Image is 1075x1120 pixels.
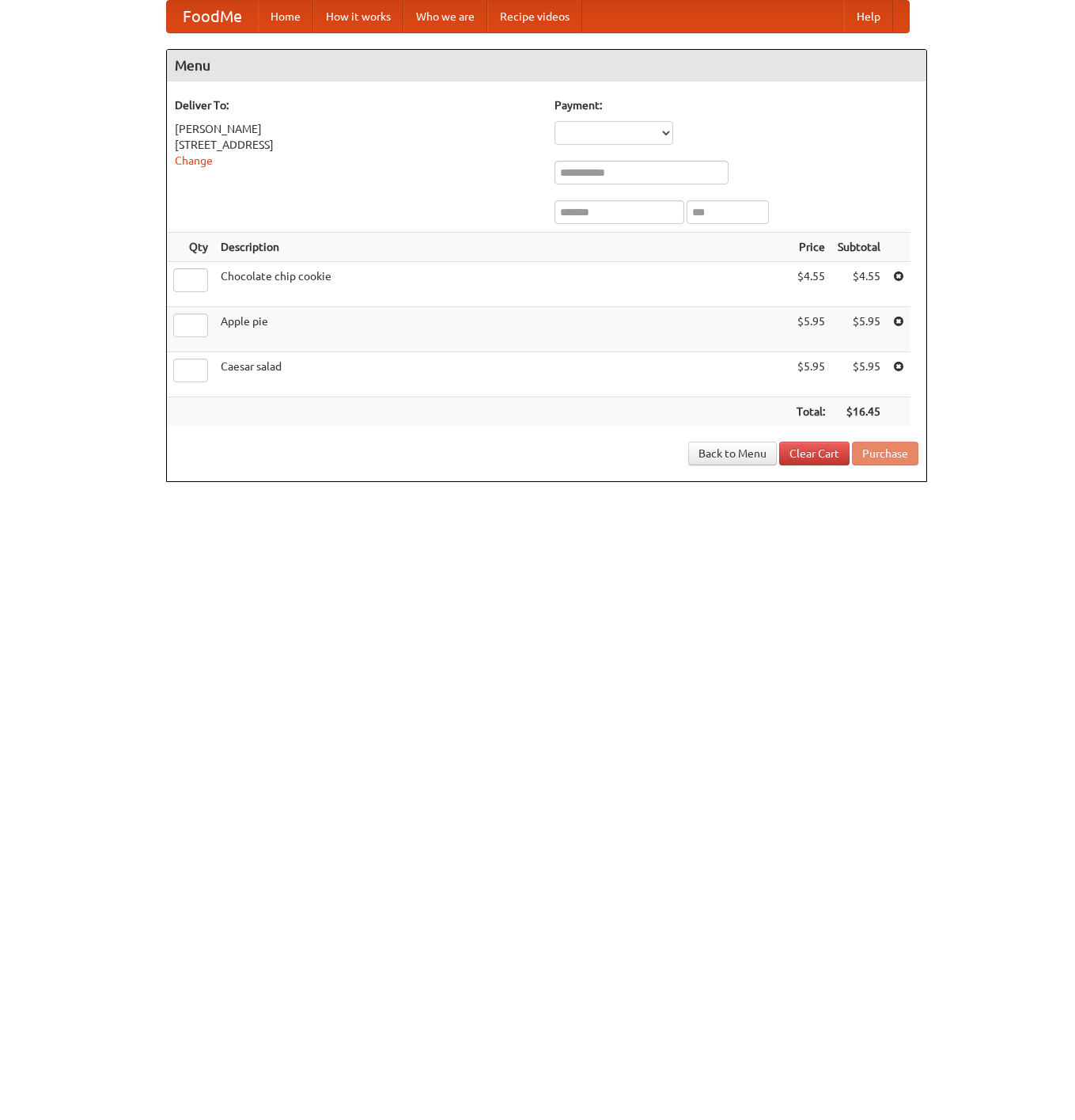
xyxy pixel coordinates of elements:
[831,233,887,262] th: Subtotal
[167,233,214,262] th: Qty
[844,1,893,32] a: Help
[831,397,887,427] th: $16.45
[175,137,539,153] div: [STREET_ADDRESS]
[555,97,918,113] h5: Payment:
[313,1,403,32] a: How it works
[852,442,918,465] button: Purchase
[831,307,887,352] td: $5.95
[779,442,850,465] a: Clear Cart
[214,262,790,307] td: Chocolate chip cookie
[214,307,790,352] td: Apple pie
[688,442,777,465] a: Back to Menu
[175,121,539,137] div: [PERSON_NAME]
[831,352,887,397] td: $5.95
[487,1,582,32] a: Recipe videos
[403,1,487,32] a: Who we are
[175,154,213,167] a: Change
[790,233,831,262] th: Price
[790,307,831,352] td: $5.95
[167,50,926,82] h4: Menu
[214,352,790,397] td: Caesar salad
[214,233,790,262] th: Description
[831,262,887,307] td: $4.55
[790,397,831,427] th: Total:
[167,1,258,32] a: FoodMe
[790,262,831,307] td: $4.55
[790,352,831,397] td: $5.95
[258,1,313,32] a: Home
[175,97,539,113] h5: Deliver To:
